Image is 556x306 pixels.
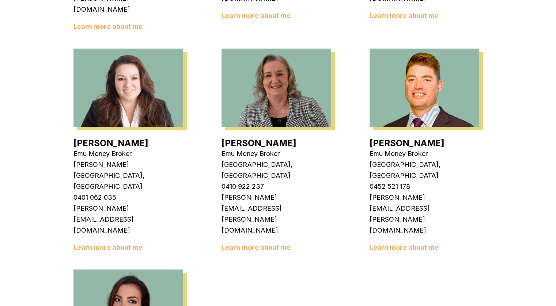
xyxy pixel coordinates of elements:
[73,148,183,159] p: Emu Money Broker
[222,148,331,159] p: Emu Money Broker
[73,203,183,236] p: [PERSON_NAME][EMAIL_ADDRESS][DOMAIN_NAME]
[370,159,479,181] p: [GEOGRAPHIC_DATA], [GEOGRAPHIC_DATA]
[73,138,148,148] a: [PERSON_NAME]
[370,148,479,159] p: Emu Money Broker
[222,49,331,127] img: Robyn Adams
[370,138,445,148] a: [PERSON_NAME]
[222,181,331,192] p: 0410 922 237
[222,159,331,181] p: [GEOGRAPHIC_DATA], [GEOGRAPHIC_DATA]
[370,12,439,19] a: Learn more about me
[370,181,479,192] p: 0452 521 178
[73,23,143,30] a: Learn more about me
[222,244,291,251] a: Learn more about me
[222,12,291,19] a: Learn more about me
[222,192,331,236] p: [PERSON_NAME][EMAIL_ADDRESS][PERSON_NAME][DOMAIN_NAME]
[370,244,439,251] a: Learn more about me
[73,49,183,127] img: Wendy Fonseka
[73,159,183,192] p: [PERSON_NAME][GEOGRAPHIC_DATA], [GEOGRAPHIC_DATA]
[222,138,296,148] a: [PERSON_NAME]
[370,192,479,236] p: [PERSON_NAME][EMAIL_ADDRESS][PERSON_NAME][DOMAIN_NAME]
[73,192,183,203] p: 0401 062 035
[73,244,143,251] a: Learn more about me
[370,49,479,127] img: Jack Armstrong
